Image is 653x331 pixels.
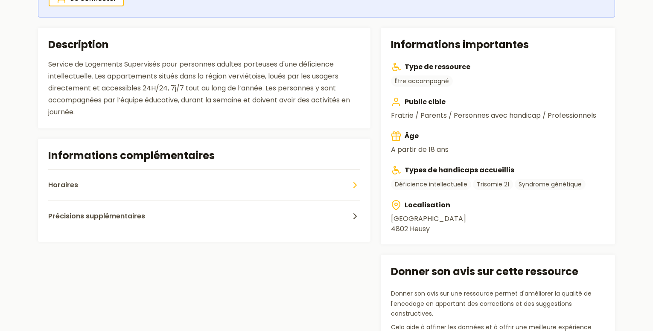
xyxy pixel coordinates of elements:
[515,179,586,190] a: Syndrome génétique
[391,110,605,121] p: Fratrie / Parents / Personnes avec handicap / Professionnels
[48,169,360,200] button: Horaires
[391,265,605,279] h2: Donner son avis sur cette ressource
[391,214,605,234] address: [GEOGRAPHIC_DATA] 4802 Heusy
[391,38,605,52] h2: Informations importantes
[391,200,605,210] h3: Localisation
[391,62,605,72] h3: Type de ressource
[48,149,360,163] h2: Informations complémentaires
[391,145,605,155] p: A partir de 18 ans
[391,179,471,190] a: Déficience intellectuelle
[391,97,605,107] h3: Public cible
[48,58,360,118] div: Service de Logements Supervisés pour personnes adultes porteuses d'une déficience intellectuelle....
[391,289,605,319] p: Donner son avis sur une ressource permet d'améliorer la qualité de l'encodage en apportant des co...
[48,211,145,221] span: Précisions supplémentaires
[48,180,78,190] span: Horaires
[391,165,605,175] h3: Types de handicaps accueillis
[473,179,513,190] a: Trisomie 21
[48,200,360,232] button: Précisions supplémentaires
[391,131,605,141] h3: Âge
[391,75,453,87] a: Être accompagné
[48,38,360,52] h2: Description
